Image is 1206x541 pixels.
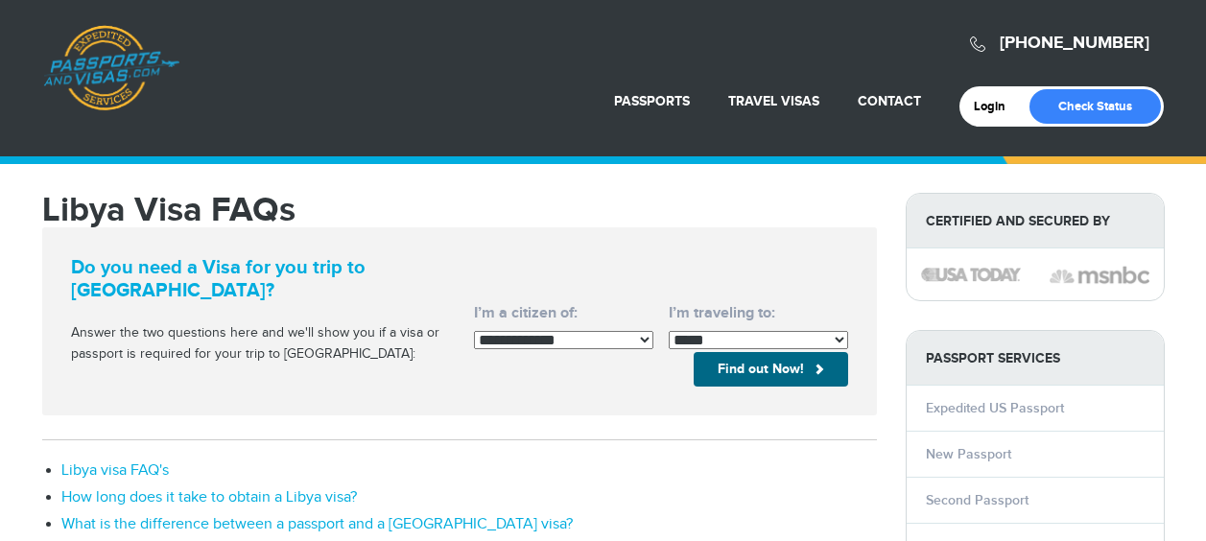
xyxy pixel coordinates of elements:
[71,323,445,365] p: Answer the two questions here and we'll show you if a visa or passport is required for your trip ...
[694,352,848,387] button: Find out Now!
[926,446,1011,462] a: New Passport
[728,93,819,109] a: Travel Visas
[1000,33,1149,54] a: [PHONE_NUMBER]
[1029,89,1161,124] a: Check Status
[926,400,1064,416] a: Expedited US Passport
[907,194,1164,248] strong: Certified and Secured by
[907,331,1164,386] strong: PASSPORT SERVICES
[61,515,573,533] a: What is the difference between a passport and a [GEOGRAPHIC_DATA] visa?
[926,492,1029,508] a: Second Passport
[474,302,653,325] label: I’m a citizen of:
[71,256,445,302] strong: Do you need a Visa for you trip to [GEOGRAPHIC_DATA]?
[921,268,1021,281] img: image description
[61,461,169,480] a: Libya visa FAQ's
[61,488,357,506] a: How long does it take to obtain a Libya visa?
[43,25,179,111] a: Passports & [DOMAIN_NAME]
[974,99,1019,114] a: Login
[42,193,877,227] h1: Libya Visa FAQs
[858,93,921,109] a: Contact
[1050,264,1149,287] img: image description
[669,302,848,325] label: I’m traveling to:
[614,93,690,109] a: Passports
